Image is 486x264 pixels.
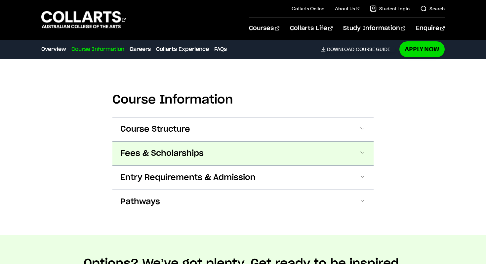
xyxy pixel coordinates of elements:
span: Course Structure [120,124,190,135]
span: Entry Requirements & Admission [120,172,256,183]
a: Course Information [71,45,124,53]
a: Careers [130,45,151,53]
span: Download [327,46,354,52]
a: Courses [249,18,279,39]
button: Fees & Scholarships [112,142,374,165]
a: Collarts Online [292,5,324,12]
div: Go to homepage [41,10,126,29]
span: Pathways [120,197,160,207]
a: Collarts Experience [156,45,209,53]
a: FAQs [214,45,227,53]
button: Pathways [112,190,374,214]
a: DownloadCourse Guide [321,46,395,52]
button: Course Structure [112,117,374,141]
button: Entry Requirements & Admission [112,166,374,190]
a: Overview [41,45,66,53]
a: Search [420,5,445,12]
a: Apply Now [399,41,445,57]
a: Collarts Life [290,18,333,39]
a: Enquire [416,18,445,39]
h2: Course Information [112,93,374,107]
span: Fees & Scholarships [120,148,204,159]
a: Study Information [343,18,405,39]
a: Student Login [370,5,410,12]
a: About Us [335,5,359,12]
